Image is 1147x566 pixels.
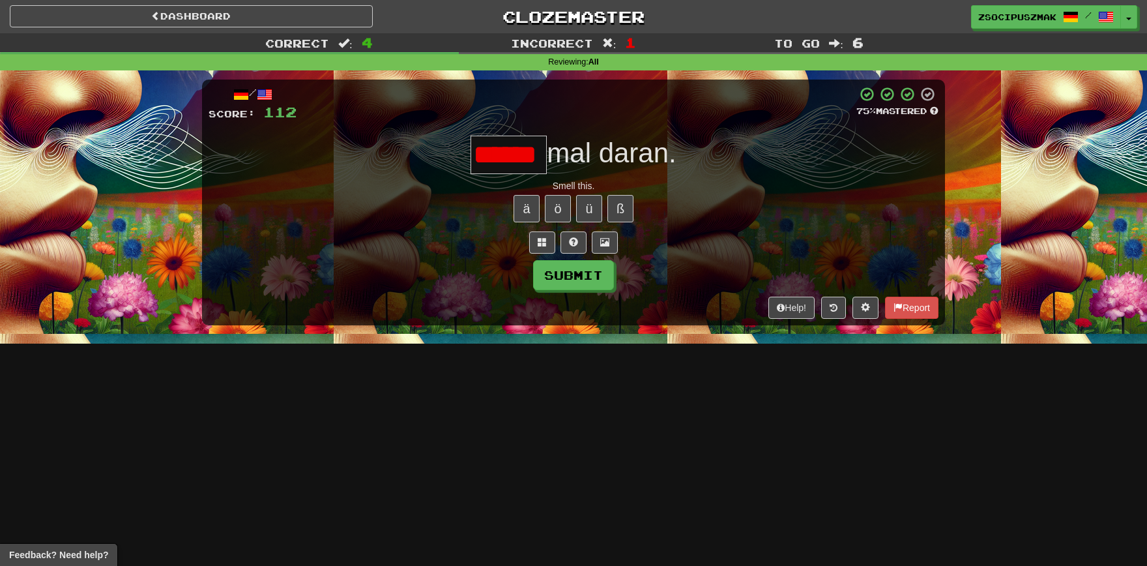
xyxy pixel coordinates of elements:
[514,195,540,222] button: ä
[625,35,636,50] span: 1
[511,37,593,50] span: Incorrect
[209,179,938,192] div: Smell this.
[971,5,1121,29] a: zsocipuszmak /
[1085,10,1092,20] span: /
[588,57,599,67] strong: All
[209,86,297,102] div: /
[602,38,617,49] span: :
[9,548,108,561] span: Open feedback widget
[392,5,755,28] a: Clozemaster
[821,297,846,319] button: Round history (alt+y)
[560,231,587,254] button: Single letter hint - you only get 1 per sentence and score half the points! alt+h
[338,38,353,49] span: :
[209,108,255,119] span: Score:
[607,195,633,222] button: ß
[529,231,555,254] button: Switch sentence to multiple choice alt+p
[852,35,864,50] span: 6
[768,297,815,319] button: Help!
[856,106,938,117] div: Mastered
[263,104,297,120] span: 112
[774,37,820,50] span: To go
[829,38,843,49] span: :
[362,35,373,50] span: 4
[592,231,618,254] button: Show image (alt+x)
[547,138,676,168] span: mal daran.
[533,260,614,290] button: Submit
[885,297,938,319] button: Report
[10,5,373,27] a: Dashboard
[545,195,571,222] button: ö
[265,37,329,50] span: Correct
[576,195,602,222] button: ü
[978,11,1056,23] span: zsocipuszmak
[856,106,876,116] span: 75 %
